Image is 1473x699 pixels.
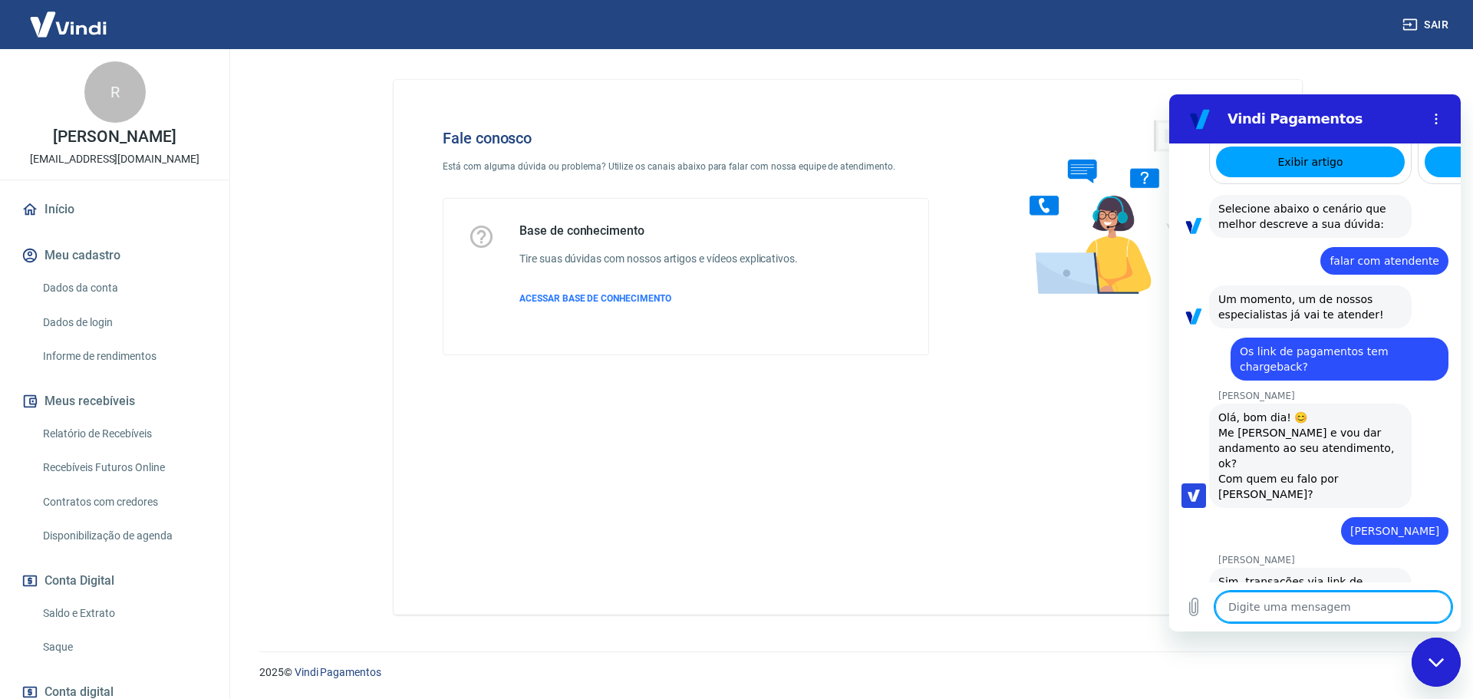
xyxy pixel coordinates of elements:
a: Vindi Pagamentos [295,666,381,678]
a: Início [18,193,211,226]
p: 2025 © [259,664,1436,681]
span: Os link de pagamentos tem chargeback? [71,249,270,280]
a: Relatório de Recebíveis [37,418,211,450]
img: Vindi [18,1,118,48]
iframe: Botão para abrir a janela de mensagens, conversa em andamento [1412,638,1461,687]
a: Disponibilização de agenda [37,520,211,552]
p: [EMAIL_ADDRESS][DOMAIN_NAME] [30,151,199,167]
button: Meu cadastro [18,239,211,272]
div: Olá, bom dia! 😊️ Me [PERSON_NAME] e vou dar andamento ao seu atendimento, ok? Com quem eu falo po... [49,315,233,407]
h6: Tire suas dúvidas com nossos artigos e vídeos explicativos. [519,251,798,267]
button: Conta Digital [18,564,211,598]
p: [PERSON_NAME] [49,295,292,308]
span: Selecione abaixo o cenário que melhor descreve a sua dúvida: [49,107,233,137]
a: ACESSAR BASE DE CONHECIMENTO [519,292,798,305]
a: Recebíveis Futuros Online [37,452,211,483]
a: Exibir artigo: 'Boas Práticas e Como se prevenir em relação a chargebacks?' [255,52,444,83]
h4: Fale conosco [443,129,929,147]
span: ACESSAR BASE DE CONHECIMENTO [519,293,671,304]
p: [PERSON_NAME] [53,129,176,145]
button: Meus recebíveis [18,384,211,418]
iframe: Janela de mensagens [1169,94,1461,631]
p: Está com alguma dúvida ou problema? Utilize os canais abaixo para falar com nossa equipe de atend... [443,160,929,173]
a: Saldo e Extrato [37,598,211,629]
a: Contratos com credores [37,486,211,518]
p: [PERSON_NAME] [49,460,292,472]
a: Dados de login [37,307,211,338]
a: Informe de rendimentos [37,341,211,372]
button: Carregar arquivo [9,497,40,528]
span: Um momento, um de nossos especialistas já vai te atender! [49,197,233,228]
a: Dados da conta [37,272,211,304]
a: Saque [37,631,211,663]
img: Fale conosco [999,104,1232,309]
button: Sair [1399,11,1455,39]
span: [PERSON_NAME] [181,429,270,444]
div: R [84,61,146,123]
span: Sim, transações via link de pagamento também podem ser contestadas de acordo com o meio de pagame... [49,480,233,556]
span: falar com atendente [160,159,270,174]
h5: Base de conhecimento [519,223,798,239]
